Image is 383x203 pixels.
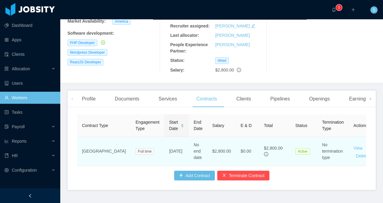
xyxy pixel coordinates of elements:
i: icon: right [369,97,372,100]
span: Start Date [169,119,178,132]
i: icon: caret-down [181,125,184,127]
div: Profile [77,90,100,107]
i: icon: file-protect [5,125,9,129]
span: Allocation [12,66,30,71]
i: icon: line-chart [5,139,9,143]
div: Documents [110,90,144,107]
span: Termination Type [322,120,344,131]
span: $2,800.00 [212,149,231,154]
span: info-circle [237,68,241,72]
span: $0.00 [241,149,251,154]
b: Status: [170,58,184,63]
a: icon: auditClients [5,48,55,60]
i: icon: plus [351,8,355,12]
b: Software development : [67,31,114,36]
span: HR [12,153,18,158]
i: icon: book [5,154,9,158]
span: PHP Developer [67,40,97,46]
div: Openings [304,90,335,107]
i: icon: left [71,97,74,100]
b: Salary: [170,68,184,72]
a: icon: appstoreApps [5,34,55,46]
span: Actions [353,123,367,128]
b: Recruiter assigned: [170,24,210,28]
span: $2,800.00 [215,68,234,72]
div: Clients [231,90,256,107]
i: icon: setting [5,168,9,172]
i: icon: check-circle [101,40,105,45]
a: icon: pie-chartDashboard [5,19,55,31]
i: icon: edit [251,24,255,28]
span: $2,800.00 [264,146,283,151]
span: Wordpress Developer [67,49,107,56]
div: Contracts [192,90,222,107]
i: icon: caret-up [181,123,184,125]
span: ReactJS Developer [67,59,103,65]
td: No termination type [317,137,349,166]
div: Sort [181,123,184,127]
span: info-circle [264,152,268,156]
button: Edit [363,143,382,153]
button: icon: plusAdd Contract [174,171,215,180]
span: Payroll [12,124,25,129]
span: Engagement Type [136,120,159,131]
sup: 0 [336,5,342,11]
span: America [112,18,130,25]
td: [DATE] [164,137,189,166]
div: Pipelines [265,90,295,107]
b: Last allocator: [170,33,199,38]
a: [PERSON_NAME] [215,42,250,47]
a: icon: robotUsers [5,77,55,89]
a: icon: check-circle [100,40,105,45]
td: [GEOGRAPHIC_DATA] [77,137,131,166]
span: S [372,6,375,14]
span: Configuration [12,168,37,173]
i: icon: solution [5,67,9,71]
div: Services [154,90,182,107]
a: View [353,146,363,151]
i: icon: bell [332,8,336,12]
button: icon: closeTerminate Contract [217,171,269,180]
span: Hired [215,57,229,64]
a: Delete [356,154,368,158]
a: [PERSON_NAME] [215,24,250,28]
b: People Experience Partner: [170,42,208,53]
a: icon: userWorkers [5,92,55,104]
span: Reports [12,139,27,144]
span: Total [264,123,273,128]
b: Market Availability: [67,19,106,24]
span: End Date [194,120,203,131]
span: E & D [241,123,252,128]
span: Status [295,123,307,128]
a: [PERSON_NAME] [215,33,250,38]
span: Contract Type [82,123,108,128]
span: Salary [212,123,224,128]
span: Active [295,148,310,155]
a: icon: profileTasks [5,106,55,118]
td: No end date [189,137,208,166]
span: Full time [136,148,154,155]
